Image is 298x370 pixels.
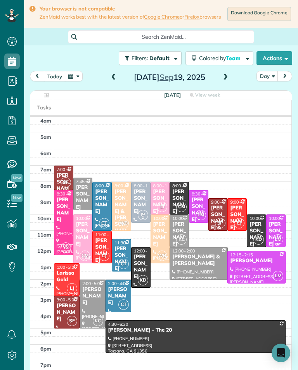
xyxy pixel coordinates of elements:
div: [PERSON_NAME] & [PERSON_NAME] [172,254,225,267]
span: 9:00 - 11:00 [230,199,253,205]
strong: Your browser is not compatible [40,5,221,12]
h2: [DATE] 19, 2025 [121,73,218,81]
span: 12:00 - 2:00 [172,248,195,254]
div: [PERSON_NAME] [76,184,90,211]
span: 1pm [40,264,51,270]
span: 4pm [40,313,51,319]
a: Google Chrome [144,14,180,20]
div: [PERSON_NAME] [108,286,129,306]
span: 11:30 - 1:30 [114,240,137,246]
div: Open Intercom Messenger [272,344,290,362]
span: 8:00 - 11:00 [95,183,118,188]
button: today [44,71,66,81]
span: New [11,174,23,182]
span: Y3 [61,242,71,253]
span: 8:00 - 10:00 [153,183,176,188]
span: 7:00 - 8:30 [57,167,77,172]
span: 2:00 - 5:00 [82,281,102,286]
span: 7:45 - 9:45 [76,179,96,184]
a: Filters: Default [115,51,182,65]
span: 11:00 - 1:00 [95,232,118,237]
button: Colored byTeam [185,51,253,65]
div: [PERSON_NAME] & [PERSON_NAME] [211,205,225,257]
span: 8am [40,183,51,189]
span: New [11,194,23,202]
div: [PERSON_NAME] [153,188,168,215]
button: Day [256,71,278,81]
span: LJ [99,251,109,261]
span: 6am [40,150,51,156]
a: Firefox [184,14,200,20]
button: Actions [256,51,292,65]
span: 8:30 - 12:30 [57,191,79,197]
span: 4:30 - 6:30 [108,322,128,327]
span: SF [67,316,77,326]
div: [PERSON_NAME] [172,221,187,247]
a: Download Google Chrome [227,7,291,21]
span: 3:00 - 5:00 [57,297,77,303]
span: Tasks [37,104,51,111]
span: KC [93,316,103,326]
span: [DATE] [164,92,181,98]
div: [PERSON_NAME] [82,286,103,306]
div: [PERSON_NAME] [133,188,148,215]
span: 10:00 - 12:00 [249,216,275,221]
span: LM [196,210,206,220]
span: 5am [40,134,51,140]
div: [PERSON_NAME] [95,237,109,264]
div: [PERSON_NAME] [76,221,90,247]
span: ZenMaid works best with the latest version of or browsers [40,14,221,20]
div: [PERSON_NAME] [56,197,71,223]
span: Filters: [132,55,148,62]
div: [PERSON_NAME] - The 20 [108,327,283,334]
span: WB [157,251,167,261]
span: KC [176,234,187,245]
span: CM [80,251,90,261]
span: 8:30 - 10:30 [192,191,214,197]
span: 12pm [37,248,51,254]
span: 7pm [40,362,51,368]
span: WB [118,218,129,228]
span: 9am [40,199,51,205]
div: [PERSON_NAME] [153,221,168,247]
span: SF [61,177,71,188]
span: KD [253,234,264,245]
span: 9:00 - 11:00 [211,199,234,205]
div: [PERSON_NAME] [230,258,283,264]
span: 10:00 - 1:00 [76,216,99,221]
span: 12:15 - 2:15 [230,252,253,258]
div: [PERSON_NAME] - Under Car [56,172,71,211]
span: Sep [159,72,173,82]
div: [PERSON_NAME] or [PERSON_NAME] Exhaust Service Inc, [269,221,283,306]
span: 11am [37,232,51,238]
span: 10am [37,215,51,221]
span: 8:00 - 10:30 [134,183,156,188]
div: [PERSON_NAME] - [GEOGRAPHIC_DATA] [191,197,206,256]
span: CT [99,218,109,228]
span: SF [215,218,225,228]
span: Colored by [199,55,243,62]
span: CM [176,202,187,212]
span: 12:00 - 2:30 [134,248,156,254]
span: 6pm [40,346,51,352]
div: [PERSON_NAME] [56,303,77,322]
div: [PERSON_NAME] [133,254,148,280]
span: LJ [67,283,77,294]
span: JM [141,212,145,216]
button: prev [30,71,45,81]
div: [PERSON_NAME] [114,246,129,272]
span: LI [157,202,167,212]
span: 1:00 - 3:00 [57,265,77,270]
span: LM [273,234,283,245]
span: 5pm [40,329,51,335]
span: 4am [40,118,51,124]
span: Default [149,55,170,62]
div: [PERSON_NAME] & [PERSON_NAME] [114,188,129,241]
span: 8:00 - 11:00 [114,183,137,188]
span: LJ [234,218,244,228]
div: [PERSON_NAME] [249,221,264,247]
span: LM [273,271,283,281]
button: Filters: Default [119,51,182,65]
span: KD [138,275,148,285]
span: CT [118,259,129,269]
